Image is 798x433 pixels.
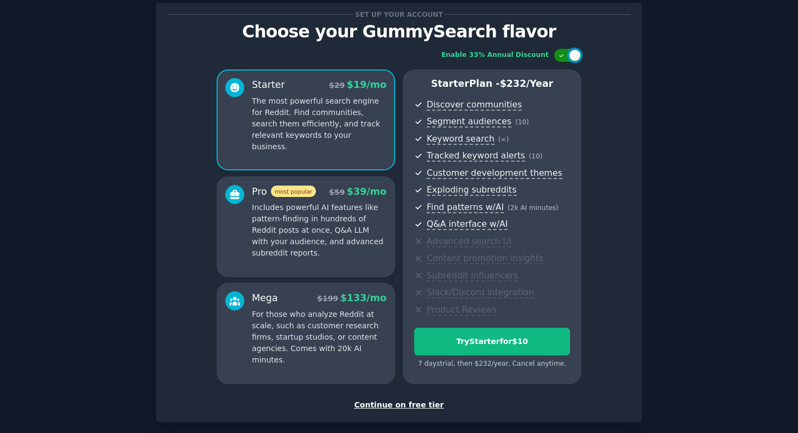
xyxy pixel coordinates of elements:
[329,81,345,90] span: $ 29
[252,95,387,152] p: The most powerful search engine for Reddit. Find communities, search them efficiently, and track ...
[427,184,516,196] span: Exploding subreddits
[427,236,511,247] span: Advanced search UI
[252,202,387,259] p: Includes powerful AI features like pattern-finding in hundreds of Reddit posts at once, Q&A LLM w...
[347,186,387,197] span: $ 39 /mo
[329,188,345,196] span: $ 59
[252,78,285,92] div: Starter
[427,168,562,179] span: Customer development themes
[529,152,542,160] span: ( 10 )
[441,50,549,60] div: Enable 33% Annual Discount
[317,294,338,303] span: $ 199
[427,304,497,316] span: Product Reviews
[515,118,529,126] span: ( 10 )
[427,253,543,264] span: Content promotion insights
[415,336,569,347] div: Try Starter for $10
[167,22,631,41] p: Choose your GummySearch flavor
[500,78,553,89] span: $ 232 /year
[347,79,387,90] span: $ 19 /mo
[340,292,387,303] span: $ 133 /mo
[252,291,278,305] div: Mega
[353,9,445,20] span: Set up your account
[508,204,559,212] span: ( 2k AI minutes )
[252,185,316,199] div: Pro
[427,116,511,128] span: Segment audiences
[271,186,316,197] span: most popular
[427,219,508,230] span: Q&A interface w/AI
[427,99,522,111] span: Discover communities
[167,399,631,411] div: Continue on free tier
[252,309,387,366] p: For those who analyze Reddit at scale, such as customer research firms, startup studios, or conte...
[414,359,570,369] div: 7 days trial, then $ 232 /year . Cancel anytime.
[414,77,570,91] p: Starter Plan -
[427,270,518,282] span: Subreddit influencers
[498,136,509,143] span: ( ∞ )
[427,133,495,145] span: Keyword search
[427,202,504,213] span: Find patterns w/AI
[427,287,534,298] span: Slack/Discord integration
[414,328,570,355] button: TryStarterfor$10
[427,150,525,162] span: Tracked keyword alerts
